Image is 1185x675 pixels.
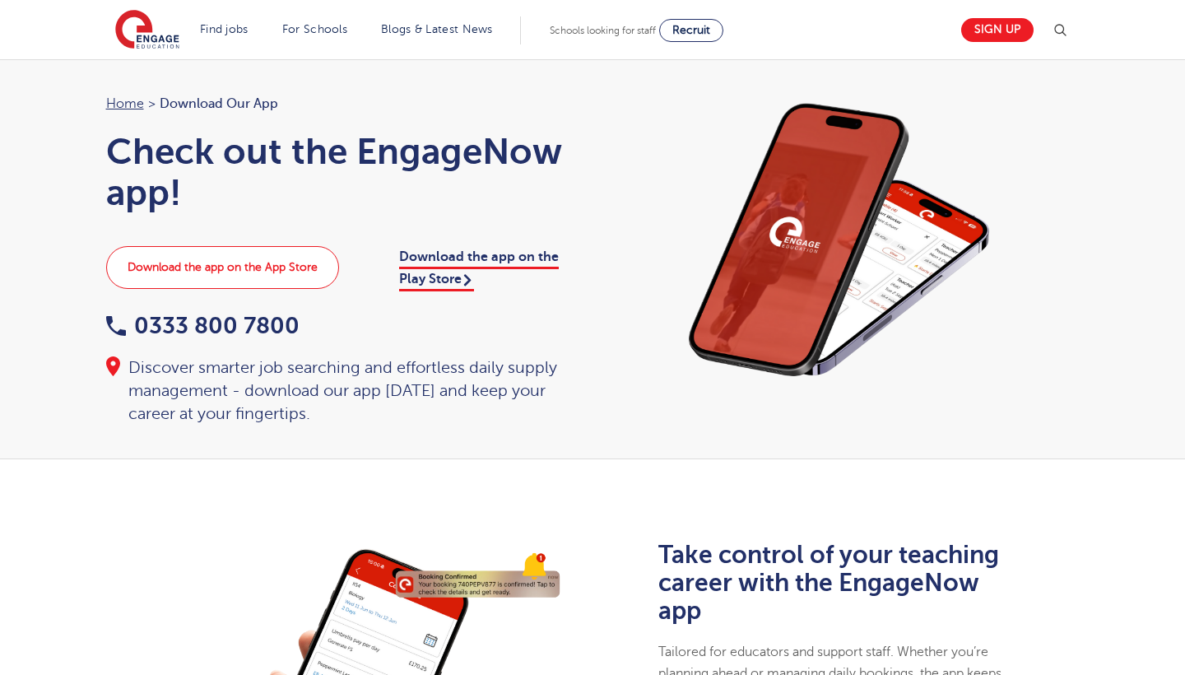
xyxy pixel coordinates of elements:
[106,96,144,111] a: Home
[381,23,493,35] a: Blogs & Latest News
[658,541,999,625] b: Take control of your teaching career with the EngageNow app
[160,93,278,114] span: Download our app
[106,356,577,426] div: Discover smarter job searching and effortless daily supply management - download our app [DATE] a...
[106,313,300,338] a: 0333 800 7800
[282,23,347,35] a: For Schools
[659,19,723,42] a: Recruit
[672,24,710,36] span: Recruit
[148,96,156,111] span: >
[399,249,559,291] a: Download the app on the Play Store
[106,246,339,289] a: Download the app on the App Store
[106,131,577,213] h1: Check out the EngageNow app!
[200,23,249,35] a: Find jobs
[115,10,179,51] img: Engage Education
[961,18,1034,42] a: Sign up
[106,93,577,114] nav: breadcrumb
[550,25,656,36] span: Schools looking for staff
